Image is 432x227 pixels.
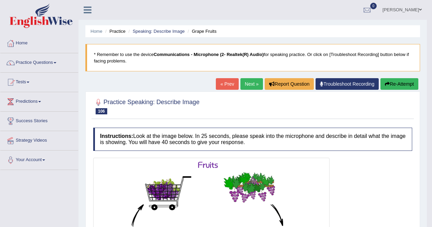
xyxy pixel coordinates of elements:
[0,151,78,168] a: Your Account
[0,112,78,129] a: Success Stories
[154,52,264,57] b: Communications - Microphone (2- Realtek(R) Audio)
[316,78,379,90] a: Troubleshoot Recording
[96,108,107,114] span: 106
[0,131,78,148] a: Strategy Videos
[240,78,263,90] a: Next »
[265,78,314,90] button: Report Question
[93,128,412,151] h4: Look at the image below. In 25 seconds, please speak into the microphone and describe in detail w...
[100,133,133,139] b: Instructions:
[0,53,78,70] a: Practice Questions
[103,28,125,34] li: Practice
[216,78,238,90] a: « Prev
[0,73,78,90] a: Tests
[93,97,199,114] h2: Practice Speaking: Describe Image
[0,92,78,109] a: Predictions
[380,78,418,90] button: Re-Attempt
[90,29,102,34] a: Home
[0,34,78,51] a: Home
[133,29,184,34] a: Speaking: Describe Image
[186,28,216,34] li: Grape Fruits
[85,44,420,71] blockquote: * Remember to use the device for speaking practice. Or click on [Troubleshoot Recording] button b...
[370,3,377,9] span: 0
